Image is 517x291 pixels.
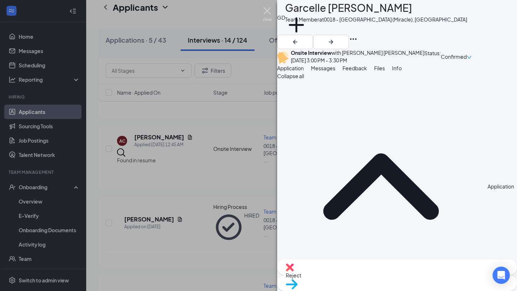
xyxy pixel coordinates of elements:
span: Feedback [343,65,367,71]
span: Application [277,65,304,71]
div: with [PERSON_NAME] [PERSON_NAME] [291,49,424,56]
svg: ChevronUp [277,83,485,290]
div: Status : [424,49,441,64]
div: GD [277,14,285,22]
div: [DATE] 3:00 PM - 3:30 PM [291,56,424,64]
span: Messages [311,65,335,71]
button: ArrowLeftNew [277,35,313,49]
svg: Plus [285,14,308,36]
svg: Ellipses [349,35,358,43]
button: ArrowRight [313,35,349,49]
div: Application [488,182,514,190]
svg: ArrowRight [327,38,335,46]
span: Confirmed [441,53,467,61]
span: Reject [286,271,508,279]
div: Open Intercom Messenger [493,267,510,284]
button: PlusAdd a tag [285,14,308,44]
span: down [467,55,472,60]
div: Team Member at 0018 - [GEOGRAPHIC_DATA] (Miracle), [GEOGRAPHIC_DATA] [285,16,467,23]
span: Collapse all [277,72,517,80]
span: Files [374,65,385,71]
b: Onsite Interview [291,49,331,56]
svg: ArrowLeftNew [291,38,299,46]
span: Info [392,65,402,71]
